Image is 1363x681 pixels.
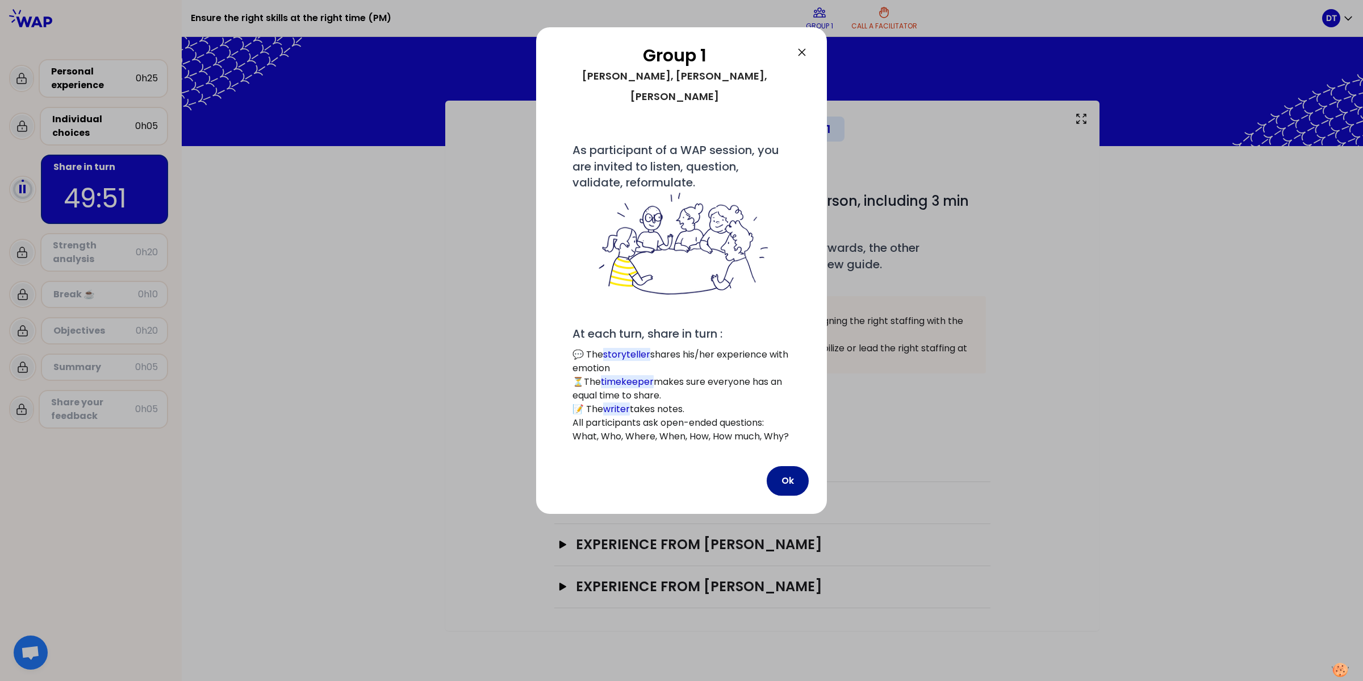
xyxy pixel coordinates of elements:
div: [PERSON_NAME], [PERSON_NAME], [PERSON_NAME] [554,66,795,107]
mark: writer [603,402,630,416]
mark: timekeeper [601,375,654,388]
span: As participant of a WAP session, you are invited to listen, question, validate, reformulate. [572,142,791,298]
p: 📝 The takes notes. [572,402,791,416]
p: All participants ask open-ended questions: What, Who, Where, When, How, How much, Why? [572,416,791,443]
img: filesOfInstructions%2Fbienvenue%20dans%20votre%20groupe%20-%20petit.png [592,190,771,298]
h2: Group 1 [554,45,795,66]
p: 💬 The shares his/her experience with emotion [572,348,791,375]
span: At each turn, share in turn : [572,326,722,342]
button: Ok [767,466,809,496]
p: ⏳The makes sure everyone has an equal time to share. [572,375,791,402]
mark: storyteller [603,348,650,361]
